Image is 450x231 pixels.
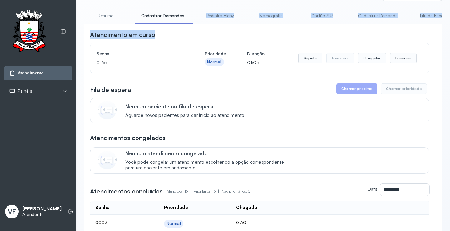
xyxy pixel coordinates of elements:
h3: Atendimentos congelados [90,133,166,142]
h3: Atendimento em curso [90,30,155,39]
p: 0165 [97,58,183,67]
a: Cadastrar Demanda [352,11,404,21]
div: Chegada [236,205,257,211]
div: Normal [207,59,222,65]
button: Chamar prioridade [381,83,427,94]
p: [PERSON_NAME] [22,206,62,212]
span: 0003 [95,220,107,225]
p: Nenhum paciente na fila de espera [125,103,246,110]
p: Atendente [22,212,62,217]
img: Logotipo do estabelecimento [7,10,52,53]
span: Painéis [18,88,32,94]
h4: Prioridade [205,49,226,58]
img: Imagem de CalloutCard [98,101,117,119]
a: Mamografia [249,11,293,21]
span: Atendimento [18,70,44,76]
a: Resumo [84,11,127,21]
button: Encerrar [390,53,417,63]
h4: Duração [247,49,265,58]
button: Repetir [298,53,322,63]
label: Data: [368,186,379,192]
p: Atendidos: 16 [167,187,194,196]
a: Atendimento [9,70,67,76]
button: Transferir [326,53,355,63]
p: 01:05 [247,58,265,67]
button: Chamar próximo [336,83,377,94]
a: Cadastrar Demandas [135,11,191,21]
div: Prioridade [164,205,188,211]
a: Cartão SUS [301,11,344,21]
span: Aguarde novos pacientes para dar início ao atendimento. [125,113,246,118]
span: | [190,189,191,193]
div: Senha [95,205,110,211]
button: Congelar [358,53,386,63]
span: Você pode congelar um atendimento escolhendo a opção correspondente para um paciente em andamento. [125,159,291,171]
h4: Senha [97,49,183,58]
p: Não prioritários: 0 [222,187,251,196]
p: Nenhum atendimento congelado [125,150,291,157]
p: Prioritários: 16 [194,187,222,196]
a: Pediatra Eleny [198,11,242,21]
div: Normal [167,221,181,226]
span: | [218,189,219,193]
span: 07:01 [236,220,248,225]
h3: Fila de espera [90,85,131,94]
h3: Atendimentos concluídos [90,187,163,196]
img: Imagem de CalloutCard [98,151,117,169]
